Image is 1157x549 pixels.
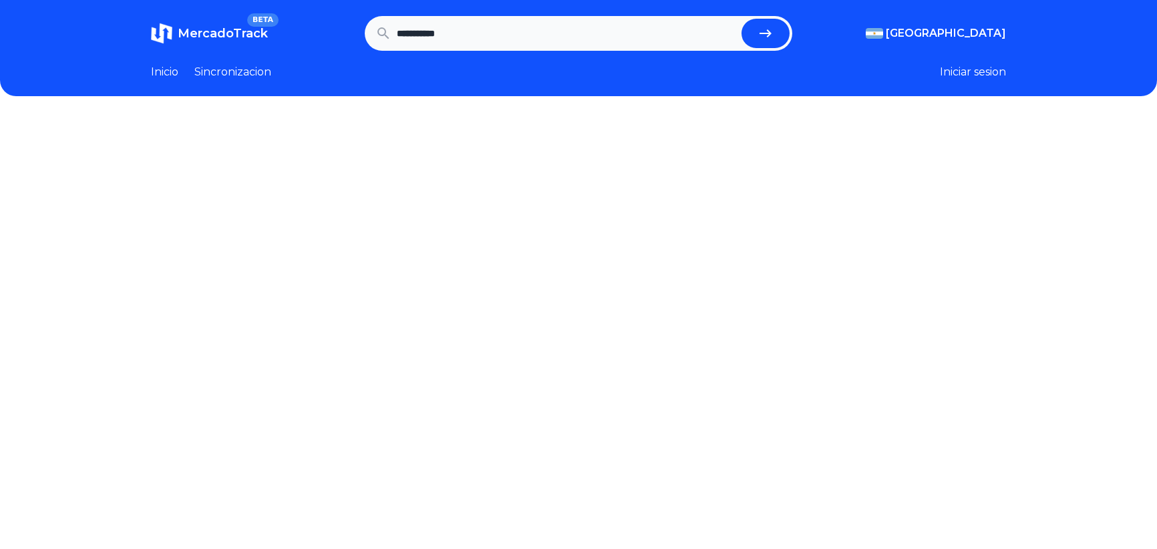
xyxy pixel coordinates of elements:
a: Inicio [151,64,178,80]
span: BETA [247,13,279,27]
img: Argentina [866,28,883,39]
a: Sincronizacion [194,64,271,80]
button: [GEOGRAPHIC_DATA] [866,25,1006,41]
img: MercadoTrack [151,23,172,44]
span: [GEOGRAPHIC_DATA] [886,25,1006,41]
span: MercadoTrack [178,26,268,41]
button: Iniciar sesion [940,64,1006,80]
a: MercadoTrackBETA [151,23,268,44]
